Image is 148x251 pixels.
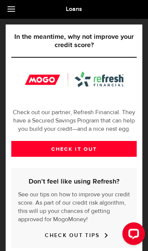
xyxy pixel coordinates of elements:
[116,219,148,251] iframe: LiveChat chat widget
[18,189,130,224] p: See our tips on how to improve your credit score. As part of our credit risk algorithm, this will...
[18,178,130,186] h5: Don’t feel like using Refresh?
[11,33,137,49] h5: In the meantime, why not improve your credit score?
[11,141,137,157] a: CHECK IT OUT
[66,6,82,13] span: Loans
[45,232,103,239] a: CHECK OUT TIPS
[11,109,137,133] p: Check out our partner, Refresh Financial. They have a Secured Savings Program that can help you b...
